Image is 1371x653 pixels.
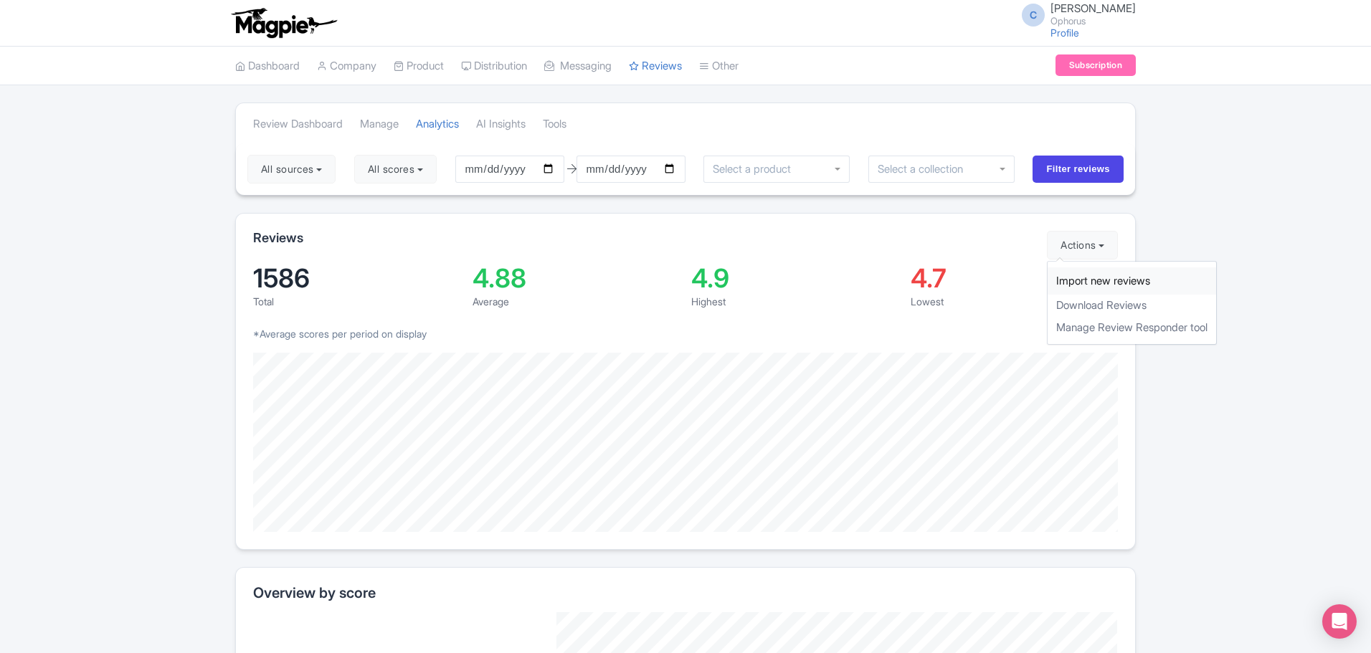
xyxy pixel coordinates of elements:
[416,105,459,144] a: Analytics
[1048,267,1216,295] a: Import new reviews
[1033,156,1124,183] input: Filter reviews
[713,163,799,176] input: Select a product
[1022,4,1045,27] span: C
[691,294,899,309] div: Highest
[1048,295,1216,317] a: Download Reviews
[1055,54,1136,76] a: Subscription
[354,155,437,183] button: All scores
[629,47,682,86] a: Reviews
[911,265,1119,291] div: 4.7
[878,163,973,176] input: Select a collection
[1013,3,1136,26] a: C [PERSON_NAME] Ophorus
[247,155,336,183] button: All sources
[360,105,399,144] a: Manage
[461,47,527,86] a: Distribution
[1047,231,1118,259] button: Actions
[699,47,739,86] a: Other
[235,47,300,86] a: Dashboard
[253,294,461,309] div: Total
[253,585,1118,601] h2: Overview by score
[544,47,612,86] a: Messaging
[473,265,680,291] div: 4.88
[253,105,343,144] a: Review Dashboard
[543,105,566,144] a: Tools
[1047,261,1217,345] div: Actions
[1050,16,1136,26] small: Ophorus
[253,231,303,245] h2: Reviews
[253,265,461,291] div: 1586
[228,7,339,39] img: logo-ab69f6fb50320c5b225c76a69d11143b.png
[1322,604,1357,639] div: Open Intercom Messenger
[473,294,680,309] div: Average
[317,47,376,86] a: Company
[253,326,1118,341] p: *Average scores per period on display
[691,265,899,291] div: 4.9
[394,47,444,86] a: Product
[1050,27,1079,39] a: Profile
[1048,317,1216,339] a: Manage Review Responder tool
[476,105,526,144] a: AI Insights
[911,294,1119,309] div: Lowest
[1050,1,1136,15] span: [PERSON_NAME]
